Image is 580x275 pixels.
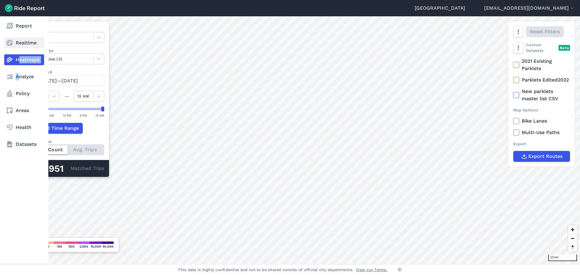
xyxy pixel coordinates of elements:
[568,234,577,243] button: Zoom out
[513,117,570,125] label: Bike Lanes
[80,113,87,118] div: 6 PM
[29,48,104,53] label: Vehicle Type
[47,113,54,118] div: 6 AM
[513,141,570,147] div: Export
[95,113,104,118] div: 12 AM
[568,243,577,251] button: Reset bearing to north
[60,93,74,100] div: —
[4,122,44,133] a: Health
[513,88,570,102] label: New parklets master list CSV
[4,54,44,65] a: Heatmaps
[415,5,465,12] a: [GEOGRAPHIC_DATA]
[24,160,109,177] div: Matched Trips
[513,129,570,136] label: Multi-Use Paths
[526,26,564,37] button: Reset Filters
[4,37,44,48] a: Realtime
[513,42,570,53] div: Custom Datasets
[528,153,562,160] span: Export Routes
[29,165,71,173] div: 720,951
[548,254,577,261] div: 10 km
[29,123,83,134] button: Add Time Range
[19,16,580,264] canvas: Map
[530,28,560,35] span: Reset Filters
[4,21,44,31] a: Report
[40,78,78,84] span: [DATE]—[DATE]
[513,151,570,162] button: Export Routes
[29,139,104,144] div: Count Type
[356,267,388,273] a: View our Terms.
[559,45,570,51] div: Beta
[4,105,44,116] a: Areas
[40,125,79,132] span: Add Time Range
[4,139,44,150] a: Datasets
[5,4,45,12] img: Ride Report
[513,107,570,113] div: Map Options
[4,88,44,99] a: Policy
[568,225,577,234] button: Zoom in
[484,5,575,12] button: [EMAIL_ADDRESS][DOMAIN_NAME]
[63,113,71,118] div: 12 PM
[29,75,104,86] button: [DATE]—[DATE]
[4,71,44,82] a: Analyze
[29,69,104,75] label: Data Period
[513,76,570,84] label: Parklets Edited2022
[513,58,570,72] label: 2021 Existing Parklets
[29,26,104,32] label: Data Type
